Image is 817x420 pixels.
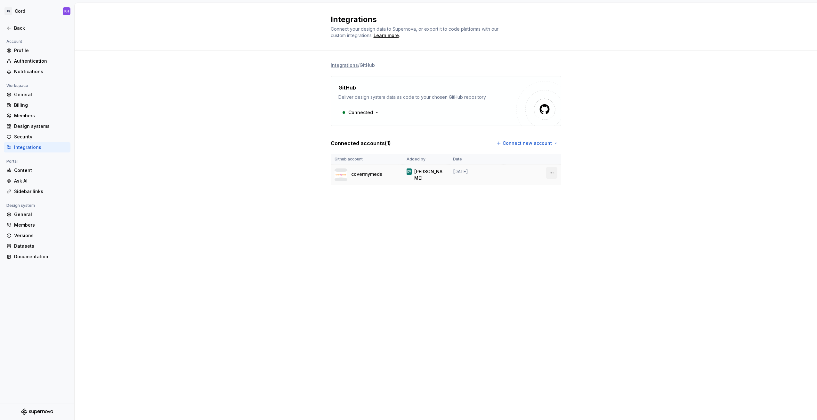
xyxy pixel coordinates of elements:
button: Connected [338,107,382,118]
span: Connect your design data to Supernova, or export it to code platforms with our custom integrations. [331,26,500,38]
div: Datasets [14,243,68,249]
a: Notifications [4,66,70,77]
div: Deliver design system data as code to your chosen GitHub repository. [338,94,516,100]
a: Members [4,111,70,121]
div: Portal [4,158,20,165]
svg: Supernova Logo [21,408,53,415]
div: Design system [4,202,37,209]
a: Integrations [4,142,70,152]
a: Authentication [4,56,70,66]
p: [PERSON_NAME] [414,168,445,181]
div: Sidebar links [14,188,68,195]
div: Billing [14,102,68,108]
a: Ask AI [4,176,70,186]
div: KH [64,9,69,14]
div: Content [14,167,68,174]
span: Connect new account [503,140,552,146]
div: General [14,211,68,218]
a: Content [4,165,70,175]
a: Billing [4,100,70,110]
div: Security [14,134,68,140]
a: Sidebar links [4,186,70,197]
li: GitHub [360,62,375,68]
div: Account [4,38,25,45]
h4: GitHub [338,84,356,91]
th: Added by [403,154,449,165]
div: Ask AI [14,178,68,184]
a: Profile [4,45,70,56]
a: Versions [4,230,70,241]
a: Documentation [4,252,70,262]
span: . [373,33,400,38]
div: Notifications [14,68,68,75]
a: Integrations [331,62,358,68]
a: Design systems [4,121,70,131]
div: Versions [14,232,68,239]
div: Profile [14,47,68,54]
p: Connected accounts ( 1 ) [331,139,391,147]
div: Workspace [4,82,31,89]
div: General [14,91,68,98]
button: Connect new account [493,137,561,149]
th: Date [449,154,504,165]
h2: Integrations [331,14,554,25]
div: Cord [15,8,25,14]
th: Github account [331,154,403,165]
div: Members [14,222,68,228]
div: Documentation [14,253,68,260]
img: covermymeds [335,168,347,181]
div: Members [14,113,68,119]
p: covermymeds [351,171,382,177]
a: Members [4,220,70,230]
div: Integrations [14,144,68,151]
a: General [4,209,70,220]
a: Back [4,23,70,33]
li: / [358,62,360,68]
div: DV [407,168,411,175]
div: Design systems [14,123,68,129]
div: C/ [4,7,12,15]
div: Authentication [14,58,68,64]
a: Learn more [374,32,399,39]
div: Back [14,25,68,31]
td: [DATE] [449,165,504,185]
a: General [4,89,70,100]
p: Connected [348,109,373,116]
button: C/CordKH [1,4,73,18]
a: Security [4,132,70,142]
a: Datasets [4,241,70,251]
